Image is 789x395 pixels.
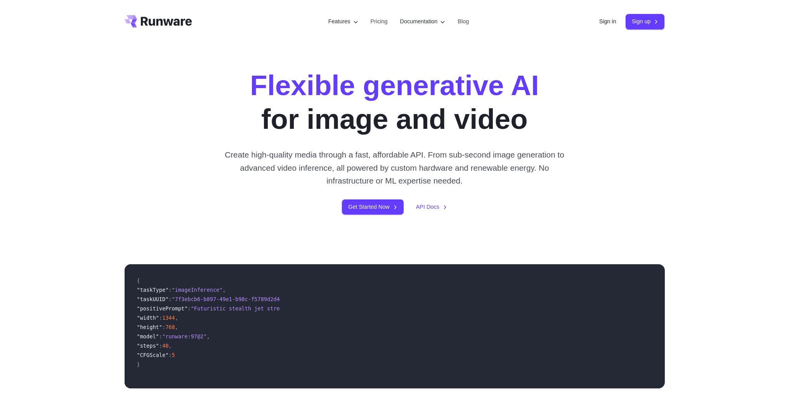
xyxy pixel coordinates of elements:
label: Features [328,17,358,26]
span: "runware:97@2" [162,333,207,340]
span: : [168,352,172,358]
span: "7f3ebcb6-b897-49e1-b98c-f5789d2d40d7" [172,296,293,302]
span: "taskUUID" [137,296,169,302]
a: Pricing [371,17,388,26]
p: Create high-quality media through a fast, affordable API. From sub-second image generation to adv... [222,148,567,187]
strong: Flexible generative AI [250,69,539,101]
a: API Docs [416,203,447,211]
label: Documentation [400,17,446,26]
span: "width" [137,315,159,321]
span: "model" [137,333,159,340]
span: : [168,296,172,302]
span: : [159,333,162,340]
span: , [175,315,178,321]
h1: for image and video [250,68,539,136]
span: "imageInference" [172,287,223,293]
span: 1344 [162,315,175,321]
span: : [187,305,191,312]
span: } [137,361,140,367]
span: "CFGScale" [137,352,169,358]
span: : [159,343,162,349]
span: "Futuristic stealth jet streaking through a neon-lit cityscape with glowing purple exhaust" [191,305,480,312]
span: : [162,324,165,330]
span: "steps" [137,343,159,349]
span: , [175,324,178,330]
span: "height" [137,324,162,330]
a: Sign in [599,17,616,26]
span: "taskType" [137,287,169,293]
span: { [137,277,140,284]
a: Sign up [626,14,665,29]
a: Go to / [125,15,192,28]
span: , [222,287,225,293]
span: : [159,315,162,321]
span: : [168,287,172,293]
span: "positivePrompt" [137,305,188,312]
span: , [168,343,172,349]
a: Get Started Now [342,199,403,215]
span: 40 [162,343,168,349]
span: 5 [172,352,175,358]
span: , [207,333,210,340]
a: Blog [458,17,469,26]
span: 768 [165,324,175,330]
